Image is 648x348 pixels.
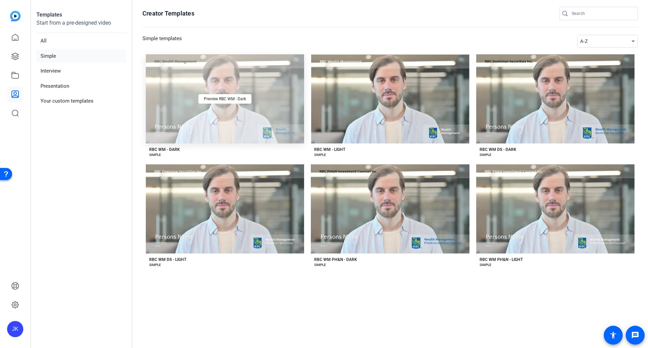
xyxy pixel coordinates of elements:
[580,38,588,44] span: A-Z
[609,331,617,339] mat-icon: accessibility
[36,94,126,108] li: Your custom templates
[146,164,304,253] button: Template image
[204,97,246,101] span: Preview RBC WM - Dark
[149,147,180,152] div: RBC WM - DARK
[480,262,491,268] div: SIMPLE
[36,64,126,78] li: Interview
[142,35,182,48] h3: Simple templates
[631,331,639,339] mat-icon: message
[311,54,469,143] button: Template image
[10,11,21,21] img: blue-gradient.svg
[480,147,516,152] div: RBC WM DS - DARK
[314,152,326,158] div: SIMPLE
[480,257,523,262] div: RBC WM PH&N - LIGHT
[146,54,304,143] button: Template imagePreview RBC WM - Dark
[36,34,126,48] li: All
[314,262,326,268] div: SIMPLE
[36,49,126,63] li: Simple
[311,164,469,253] button: Template image
[36,19,126,33] p: Start from a pre-designed video
[142,9,194,18] h1: Creator Templates
[36,79,126,93] li: Presentation
[7,321,23,337] div: JK
[476,54,634,143] button: Template image
[480,152,491,158] div: SIMPLE
[476,164,634,253] button: Template image
[36,11,62,18] strong: Templates
[149,152,161,158] div: SIMPLE
[149,257,186,262] div: RBC WM DS - LIGHT
[314,257,357,262] div: RBC WM PH&N - DARK
[314,147,345,152] div: RBC WM - LIGHT
[149,262,161,268] div: SIMPLE
[572,9,632,18] input: Search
